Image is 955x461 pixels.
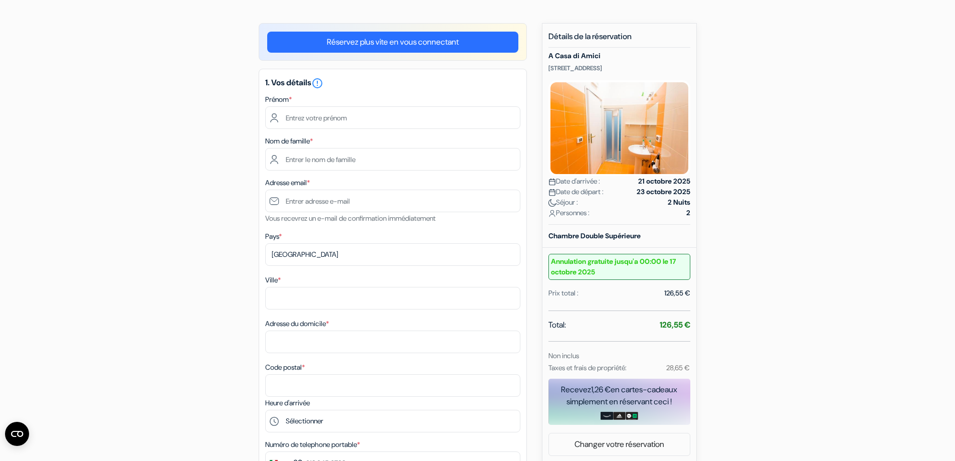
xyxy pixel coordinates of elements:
img: uber-uber-eats-card.png [626,412,638,420]
img: calendar.svg [548,189,556,196]
small: Vous recevrez un e-mail de confirmation immédiatement [265,214,436,223]
a: Changer votre réservation [549,435,690,454]
small: Non inclus [548,351,579,360]
strong: 2 [686,208,690,218]
strong: 21 octobre 2025 [638,176,690,187]
label: Pays [265,231,282,242]
img: amazon-card-no-text.png [601,412,613,420]
div: Recevez en cartes-cadeaux simplement en réservant ceci ! [548,384,690,408]
input: Entrer adresse e-mail [265,190,520,212]
b: Chambre Double Supérieure [548,231,641,240]
h5: 1. Vos détails [265,77,520,89]
label: Numéro de telephone portable [265,439,360,450]
i: error_outline [311,77,323,89]
input: Entrez votre prénom [265,106,520,129]
small: Taxes et frais de propriété: [548,363,627,372]
label: Heure d'arrivée [265,398,310,408]
label: Nom de famille [265,136,313,146]
a: Réservez plus vite en vous connectant [267,32,518,53]
h5: A Casa di Amici [548,52,690,60]
span: Date d'arrivée : [548,176,600,187]
button: Apri widget CMP [5,422,29,446]
p: [STREET_ADDRESS] [548,64,690,72]
span: Date de départ : [548,187,604,197]
label: Adresse du domicile [265,319,329,329]
div: 126,55 € [664,288,690,298]
small: Annulation gratuite jusqu'a 00:00 le 17 octobre 2025 [548,254,690,280]
label: Adresse email [265,178,310,188]
img: user_icon.svg [548,210,556,217]
label: Code postal [265,362,305,373]
small: 28,65 € [666,363,690,372]
strong: 2 Nuits [668,197,690,208]
span: 1,26 € [591,384,611,395]
label: Prénom [265,94,292,105]
img: calendar.svg [548,178,556,186]
img: adidas-card.png [613,412,626,420]
a: error_outline [311,77,323,88]
div: Prix total : [548,288,579,298]
span: Personnes : [548,208,590,218]
img: moon.svg [548,199,556,207]
span: Séjour : [548,197,578,208]
input: Entrer le nom de famille [265,148,520,171]
span: Total: [548,319,566,331]
strong: 126,55 € [660,320,690,330]
h5: Détails de la réservation [548,32,690,48]
strong: 23 octobre 2025 [637,187,690,197]
label: Ville [265,275,281,285]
